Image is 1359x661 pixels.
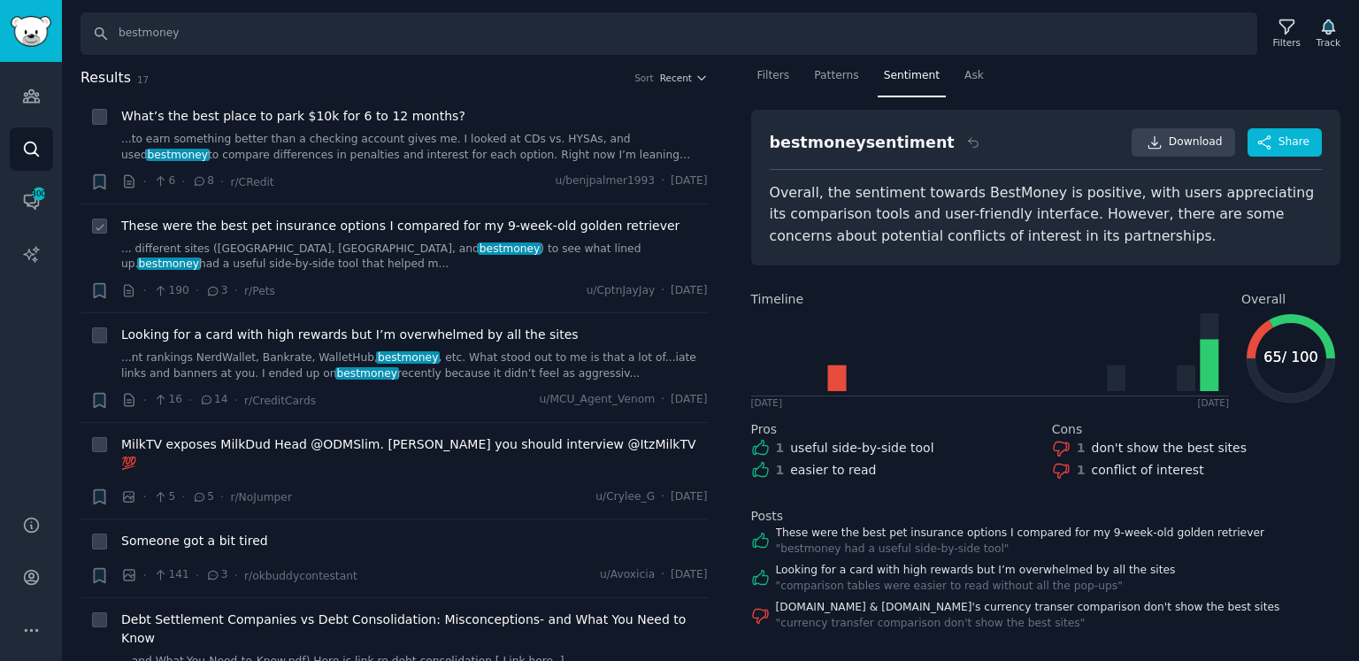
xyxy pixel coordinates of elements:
span: · [661,283,664,299]
span: Sentiment [884,68,940,84]
div: don't show the best sites [1092,439,1248,457]
span: 14 [199,392,228,408]
span: u/Crylee_G [595,489,655,505]
span: 6 [153,173,175,189]
div: 1 [776,439,785,457]
span: 17 [137,74,149,85]
span: · [234,281,238,300]
div: useful side-by-side tool [790,439,933,457]
div: " bestmoney had a useful side-by-side tool " [776,542,1264,557]
div: 1 [776,461,785,480]
span: · [143,566,147,585]
div: 1 [1077,461,1086,480]
span: · [188,391,192,410]
span: [DATE] [671,173,707,189]
span: 3 [205,567,227,583]
span: Cons [1052,420,1083,439]
span: · [143,281,147,300]
span: r/CRedit [230,176,273,188]
div: [DATE] [1197,396,1229,409]
span: Posts [751,507,784,526]
div: Filters [1273,36,1301,49]
span: r/okbuddycontestant [244,570,357,582]
span: · [661,567,664,583]
span: Download [1169,135,1223,150]
span: · [234,391,238,410]
a: Looking for a card with high rewards but I’m overwhelmed by all the sites [776,563,1176,579]
span: · [143,173,147,191]
span: u/Avoxicia [600,567,655,583]
span: · [661,392,664,408]
span: 3 [205,283,227,299]
span: u/benjpalmer1993 [555,173,655,189]
a: 300 [10,180,53,223]
span: 190 [153,283,189,299]
div: Sort [634,72,654,84]
span: [DATE] [671,489,707,505]
button: Share [1248,128,1322,157]
span: Share [1278,135,1309,150]
a: Someone got a bit tired [121,532,268,550]
span: Patterns [814,68,858,84]
a: Debt Settlement Companies vs Debt Consolidation: Misconceptions- and What You Need to Know [121,611,708,648]
span: · [220,488,224,506]
input: Search Keyword [81,12,1257,55]
span: 16 [153,392,182,408]
span: MilkTV exposes MilkDud Head @ODMSlim. [PERSON_NAME] you should interview @ItzMilkTV 💯 [121,435,708,473]
span: bestmoney [137,257,201,270]
span: · [181,173,185,191]
span: Timeline [751,290,804,309]
span: [DATE] [671,392,707,408]
a: These were the best pet insurance options I compared for my 9-week-old golden retriever [776,526,1264,542]
text: 65 / 100 [1263,349,1317,365]
a: Looking for a card with high rewards but I’m overwhelmed by all the sites [121,326,579,344]
div: " comparison tables were easier to read without all the pop-ups " [776,579,1176,595]
div: 1 [1077,439,1086,457]
span: Ask [964,68,984,84]
span: 5 [153,489,175,505]
div: easier to read [790,461,876,480]
span: 141 [153,567,189,583]
a: ... different sites ([GEOGRAPHIC_DATA], [GEOGRAPHIC_DATA], andbestmoney) to see what lined up.bes... [121,242,708,273]
span: · [661,489,664,505]
span: u/MCU_Agent_Venom [540,392,656,408]
span: bestmoney [335,367,399,380]
span: 5 [192,489,214,505]
span: Results [81,67,131,89]
a: ...to earn something better than a checking account gives me. I looked at CDs vs. HYSAs, and used... [121,132,708,163]
div: conflict of interest [1092,461,1204,480]
span: bestmoney [478,242,541,255]
div: Overall, the sentiment towards BestMoney is positive, with users appreciating its comparison tool... [770,182,1323,248]
div: " currency transfer comparison don't show the best sites " [776,616,1280,632]
img: GummySearch logo [11,16,51,47]
span: bestmoney [376,351,440,364]
span: r/CreditCards [244,395,316,407]
span: What’s the best place to park $10k for 6 to 12 months? [121,107,465,126]
span: · [181,488,185,506]
span: · [220,173,224,191]
span: r/NoJumper [230,491,291,503]
a: [DOMAIN_NAME] & [DOMAIN_NAME]'s currency transer comparison don't show the best sites [776,600,1280,616]
a: ...nt rankings NerdWallet, Bankrate, WalletHub,bestmoney, etc. What stood out to me is that a lot... [121,350,708,381]
span: Pros [751,420,778,439]
button: Recent [660,72,708,84]
span: · [143,391,147,410]
a: Download [1132,128,1235,157]
span: Overall [1241,290,1286,309]
div: bestmoney sentiment [770,132,955,154]
span: · [196,566,199,585]
span: · [661,173,664,189]
span: · [234,566,238,585]
span: bestmoney [146,149,210,161]
span: · [196,281,199,300]
span: [DATE] [671,567,707,583]
span: · [143,488,147,506]
span: [DATE] [671,283,707,299]
span: r/Pets [244,285,275,297]
div: Track [1317,36,1340,49]
span: u/CptnJayJay [587,283,656,299]
a: These were the best pet insurance options I compared for my 9-week-old golden retriever [121,217,679,235]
